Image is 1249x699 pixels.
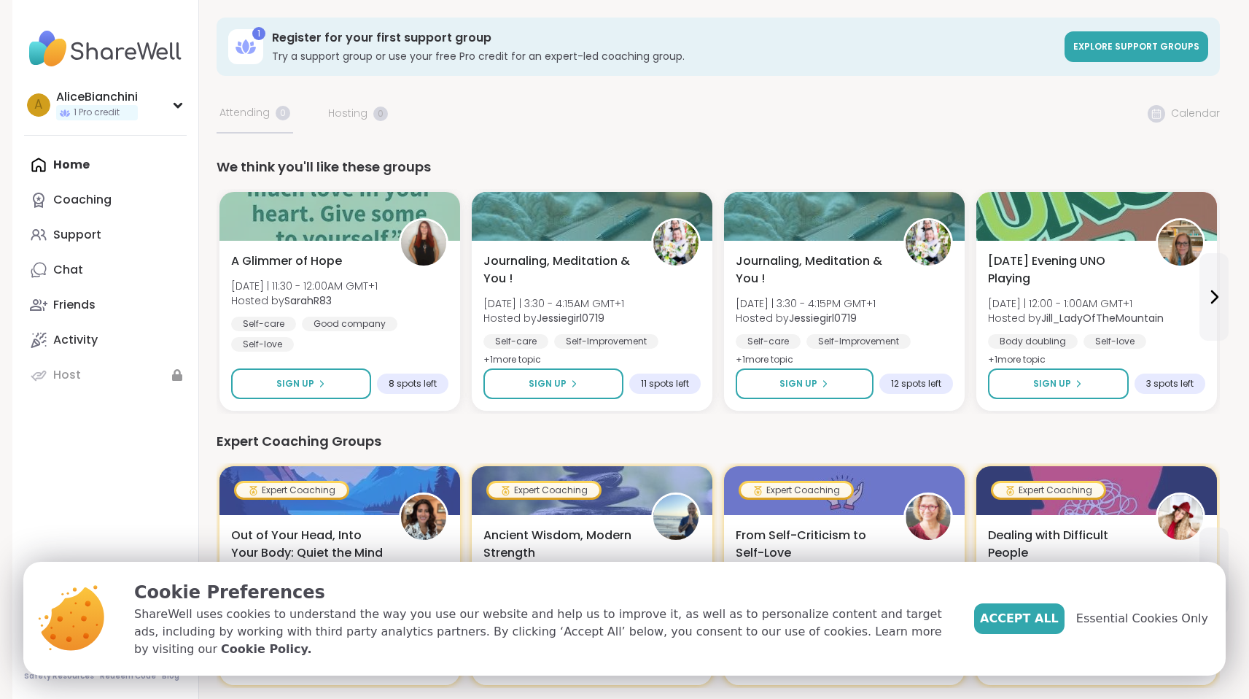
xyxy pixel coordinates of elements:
div: Body doubling [988,334,1078,349]
a: Coaching [24,182,187,217]
div: Expert Coaching Groups [217,431,1220,452]
div: Self-love [1083,334,1146,349]
a: Friends [24,287,187,323]
div: Self-care [231,317,296,331]
b: SarahR83 [284,293,332,308]
div: Self-care [736,334,801,349]
span: Explore support groups [1073,40,1199,53]
div: We think you'll like these groups [217,157,1220,177]
div: Chat [53,262,83,278]
span: 1 Pro credit [74,107,120,119]
h3: Register for your first support group [272,30,1056,46]
span: Sign Up [1033,377,1071,390]
span: 11 spots left [641,378,689,390]
span: 8 spots left [389,378,437,390]
div: Good company [302,317,397,331]
span: Sign Up [529,377,567,390]
span: Sign Up [779,377,817,390]
span: Essential Cookies Only [1076,610,1208,627]
span: [DATE] | 3:30 - 4:15AM GMT+1 [483,296,624,311]
div: Support [53,227,101,243]
b: Jill_LadyOfTheMountain [1041,311,1164,325]
span: 12 spots left [891,378,941,390]
img: SarahR83 [401,220,446,266]
button: Sign Up [483,368,623,399]
a: Chat [24,252,187,287]
span: Journaling, Meditation & You ! [736,252,887,287]
img: Jessiegirl0719 [906,220,951,266]
h3: Try a support group or use your free Pro credit for an expert-led coaching group. [272,49,1056,63]
span: A Glimmer of Hope [231,252,342,270]
button: Sign Up [231,368,371,399]
img: Jessiegirl0719 [653,220,699,266]
p: ShareWell uses cookies to understand the way you use our website and help us to improve it, as we... [134,606,951,658]
a: Cookie Policy. [221,641,311,658]
a: Redeem Code [100,671,156,681]
span: Ancient Wisdom, Modern Strength [483,527,635,562]
a: Activity [24,323,187,358]
span: Hosted by [988,311,1164,325]
span: From Self-Criticism to Self-Love [736,527,887,562]
div: Expert Coaching [236,483,347,498]
div: Expert Coaching [489,483,599,498]
div: Self-Improvement [806,334,911,349]
img: Jill_LadyOfTheMountain [1158,220,1203,266]
a: Safety Resources [24,671,94,681]
div: Expert Coaching [741,483,852,498]
a: Blog [162,671,179,681]
span: Hosted by [483,311,624,325]
span: Dealing with Difficult People [988,527,1140,562]
span: Hosted by [736,311,876,325]
img: GokuCloud [653,495,699,540]
div: Friends [53,297,96,313]
span: [DATE] Evening UNO Playing [988,252,1140,287]
img: ShareWell Nav Logo [24,23,187,74]
span: A [34,96,42,115]
a: Host [24,358,187,393]
span: [DATE] | 12:00 - 1:00AM GMT+1 [988,296,1164,311]
span: [DATE] | 3:30 - 4:15PM GMT+1 [736,296,876,311]
span: Journaling, Meditation & You ! [483,252,635,287]
div: Expert Coaching [993,483,1104,498]
span: Sign Up [276,377,314,390]
div: AliceBianchini [56,89,138,105]
img: Fausta [906,495,951,540]
span: 3 spots left [1146,378,1194,390]
img: CLove [1158,495,1203,540]
div: 1 [252,27,265,40]
a: Explore support groups [1065,31,1208,62]
b: Jessiegirl0719 [537,311,604,325]
div: Self-Improvement [554,334,658,349]
button: Accept All [974,603,1065,634]
span: Accept All [980,610,1059,627]
div: Host [53,367,81,383]
img: nicopa810 [401,495,446,540]
div: Self-care [483,334,548,349]
button: Sign Up [736,368,873,399]
span: [DATE] | 11:30 - 12:00AM GMT+1 [231,279,378,293]
span: Hosted by [231,293,378,308]
div: Self-love [231,337,294,352]
span: Out of Your Head, Into Your Body: Quiet the Mind [231,527,383,562]
a: Support [24,217,187,252]
p: Cookie Preferences [134,579,951,606]
div: Coaching [53,192,112,208]
b: Jessiegirl0719 [789,311,857,325]
div: Activity [53,332,98,348]
button: Sign Up [988,368,1129,399]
